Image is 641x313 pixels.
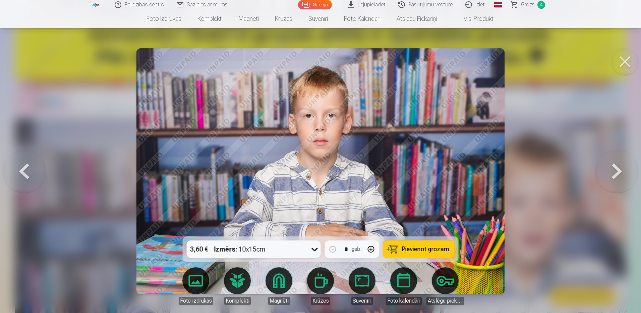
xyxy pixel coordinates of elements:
[224,297,251,305] div: Komplekti
[214,244,237,254] strong: Izmērs :
[352,245,362,253] div: gab.
[389,9,445,28] a: Atslēgu piekariņi
[351,297,373,305] div: Suvenīri
[383,240,455,258] button: Pievienot grozam
[177,267,215,305] a: Foto izdrukas
[300,9,336,28] a: Suvenīri
[268,297,290,305] div: Magnēti
[537,1,545,9] span: 4
[311,297,330,305] div: Krūzes
[219,267,256,305] a: Komplekti
[214,240,266,258] div: 10x15cm
[385,267,422,305] a: Foto kalendāri
[179,297,213,305] div: Foto izdrukas
[231,9,267,28] a: Magnēti
[92,3,99,7] img: /fa1
[386,297,422,305] div: Foto kalendāri
[521,1,535,9] span: Grozs
[260,267,298,305] a: Magnēti
[426,297,464,305] div: Atslēgu piekariņi
[187,240,212,258] div: 3,60 €
[267,9,300,28] a: Krūzes
[189,9,231,28] a: Komplekti
[336,9,389,28] a: Foto kalendāri
[138,9,189,28] a: Foto izdrukas
[302,267,339,305] a: Krūzes
[426,267,464,305] a: Atslēgu piekariņi
[402,246,449,252] span: Pievienot grozam
[343,267,381,305] a: Suvenīri
[445,9,503,28] a: Visi produkti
